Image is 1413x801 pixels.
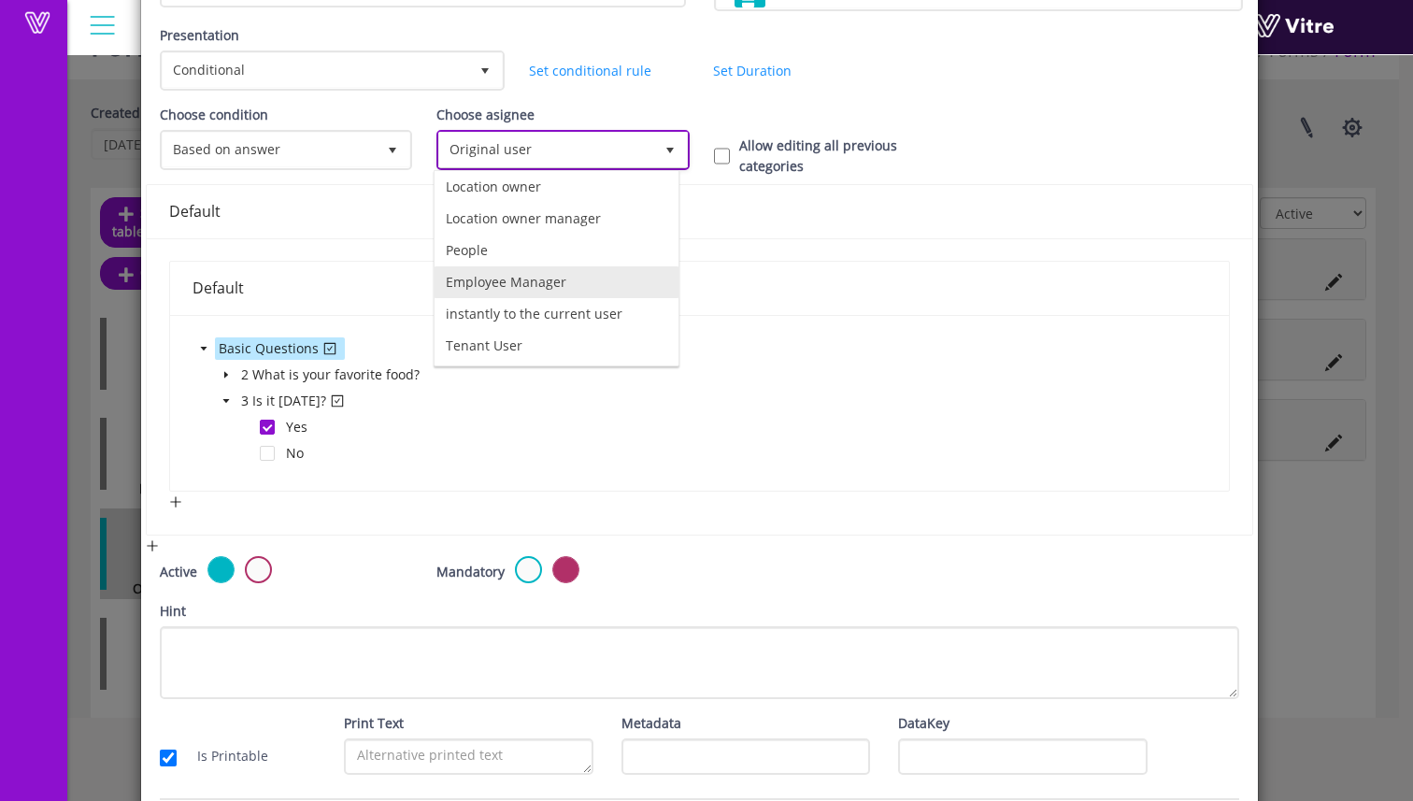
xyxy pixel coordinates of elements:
[199,344,208,353] span: caret-down
[160,105,268,125] label: Choose condition
[282,442,307,465] span: No
[898,713,949,734] label: DataKey
[331,394,344,408] span: check-square
[241,365,420,383] span: 2 What is your favorite food?
[435,266,678,298] li: Employee Manager
[529,62,651,79] a: Set conditional rule
[219,339,341,357] span: Basic Questions
[221,370,231,379] span: caret-down
[146,539,159,552] span: plus
[221,396,231,406] span: caret-down
[169,200,1231,223] div: Default
[435,203,678,235] li: Location owner manager
[344,713,404,734] label: Print Text
[286,418,307,436] span: Yes
[739,136,963,177] label: Allow editing all previous categories
[435,171,678,203] li: Location owner
[436,105,535,125] label: Choose asignee
[653,133,687,167] span: select
[169,495,182,508] span: plus
[160,25,239,46] label: Presentation
[160,562,197,582] label: Active
[621,713,681,734] label: Metadata
[241,392,349,409] span: 3 Is it [DATE]?
[436,562,505,582] label: Mandatory
[237,364,423,386] span: 2 What is your favorite food?
[468,53,502,87] span: select
[435,298,678,330] li: instantly to the current user
[282,416,311,438] span: Yes
[435,235,678,266] li: People
[376,133,409,166] span: select
[713,62,792,79] a: Set Duration
[163,133,376,166] span: Based on answer
[178,746,268,766] label: Is Printable
[286,444,304,462] span: No
[435,330,678,362] li: Tenant User
[193,277,1207,300] div: Default
[160,601,186,622] label: Hint
[439,133,652,166] span: Original user
[163,53,468,87] span: Conditional
[323,342,336,355] span: check-square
